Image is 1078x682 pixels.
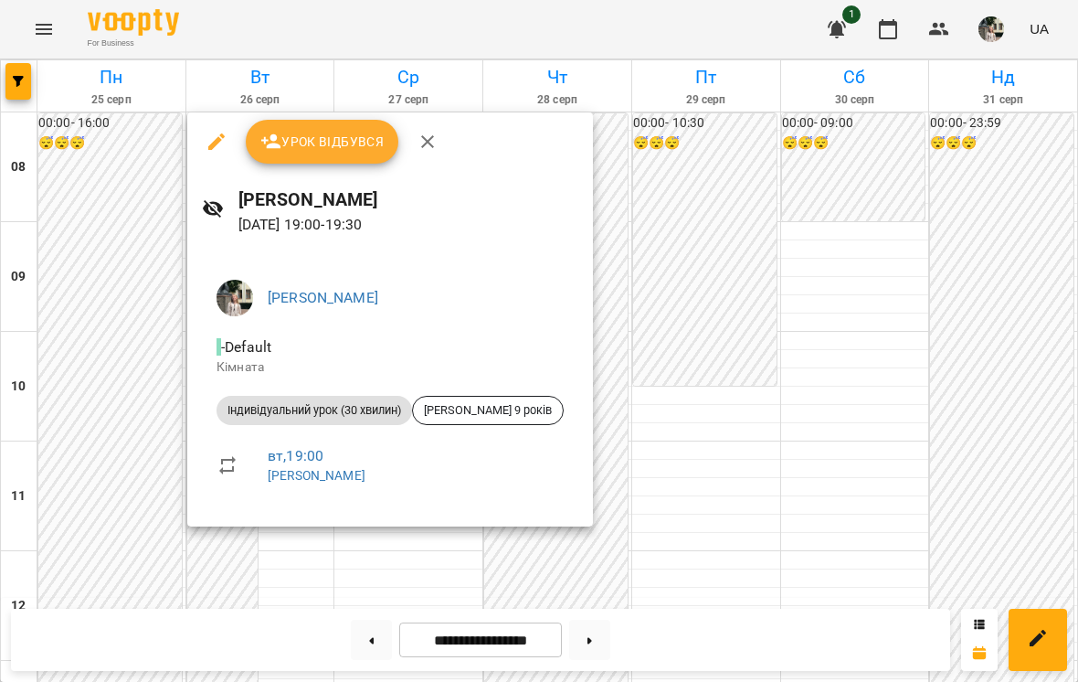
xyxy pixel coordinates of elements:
[217,358,564,377] p: Кімната
[238,186,578,214] h6: [PERSON_NAME]
[268,447,323,464] a: вт , 19:00
[238,214,578,236] p: [DATE] 19:00 - 19:30
[217,402,412,419] span: Індивідуальний урок (30 хвилин)
[413,402,563,419] span: [PERSON_NAME] 9 років
[217,338,275,356] span: - Default
[217,280,253,316] img: cf4d6eb83d031974aacf3fedae7611bc.jpeg
[260,131,385,153] span: Урок відбувся
[268,468,365,483] a: [PERSON_NAME]
[268,289,378,306] a: [PERSON_NAME]
[246,120,399,164] button: Урок відбувся
[412,396,564,425] div: [PERSON_NAME] 9 років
